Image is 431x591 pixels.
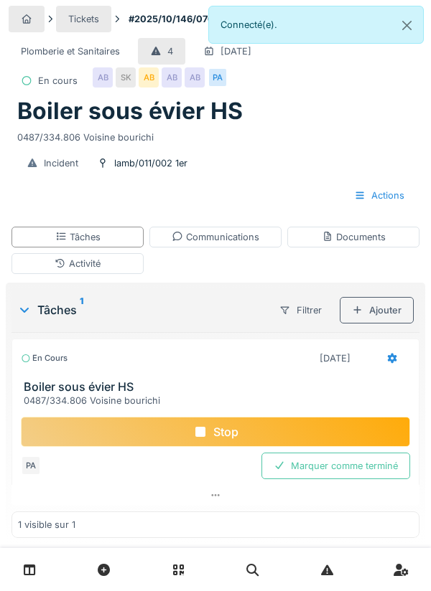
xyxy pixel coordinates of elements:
button: Close [391,6,423,44]
div: AB [139,67,159,88]
sup: 1 [80,301,83,318]
div: lamb/011/002 1er [114,156,187,170]
div: SK [116,67,136,88]
div: Stop [21,417,410,447]
div: AB [162,67,182,88]
div: Filtrer [267,297,334,323]
div: Incident [44,156,78,170]
div: AB [93,67,113,88]
div: En cours [21,352,68,364]
div: 1 visible sur 1 [18,518,75,531]
div: Actions [342,182,417,209]
div: Documents [322,230,386,244]
div: En cours [38,74,78,88]
div: [DATE] [221,44,251,58]
strong: #2025/10/146/07611 [123,12,228,26]
h3: Boiler sous évier HS [24,380,413,394]
div: Marquer comme terminé [261,453,410,479]
div: 0487/334.806 Voisine bourichi [24,394,413,407]
div: Connecté(e). [208,6,424,44]
div: Activité [55,257,101,270]
div: AB [185,67,205,88]
div: Tâches [17,301,261,318]
div: 0487/334.806 Voisine bourichi [17,125,414,144]
h1: Boiler sous évier HS [17,98,243,125]
div: PA [21,455,41,476]
div: [DATE] [320,351,351,365]
div: PA [208,67,228,88]
div: Plomberie et Sanitaires [21,44,120,58]
div: Communications [172,230,259,244]
div: Tickets [68,12,99,26]
div: Ajouter [340,297,414,323]
div: 4 [167,44,173,58]
div: Tâches [55,230,101,244]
